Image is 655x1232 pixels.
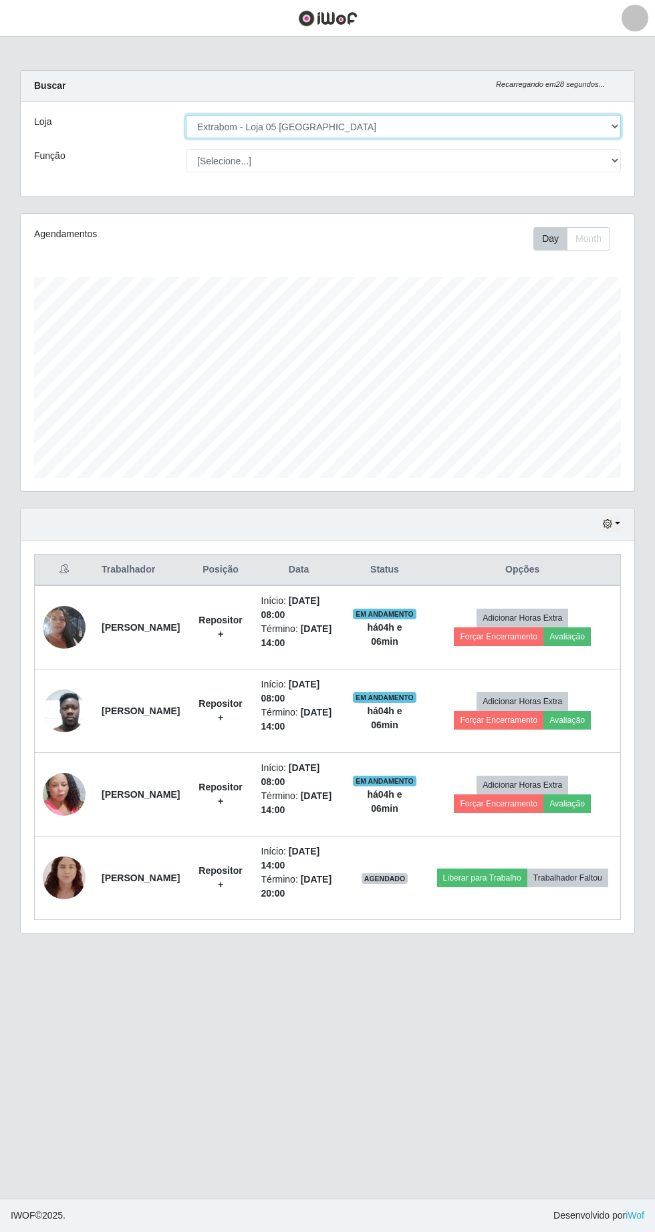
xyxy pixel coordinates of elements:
[298,10,358,27] img: CoreUI Logo
[543,794,591,813] button: Avaliação
[454,711,543,730] button: Forçar Encerramento
[43,589,86,665] img: 1750278821338.jpeg
[533,227,621,251] div: Toolbar with button groups
[34,149,65,163] label: Função
[102,706,180,716] strong: [PERSON_NAME]
[261,846,320,871] time: [DATE] 14:00
[199,615,242,639] strong: Repositor +
[527,869,608,887] button: Trabalhador Faltou
[11,1209,65,1223] span: © 2025 .
[261,761,337,789] li: Início:
[454,794,543,813] button: Forçar Encerramento
[477,609,568,627] button: Adicionar Horas Extra
[496,80,605,88] i: Recarregando em 28 segundos...
[543,627,591,646] button: Avaliação
[261,677,337,706] li: Início:
[11,1210,35,1221] span: IWOF
[253,555,345,586] th: Data
[102,789,180,800] strong: [PERSON_NAME]
[34,227,267,241] div: Agendamentos
[261,844,337,873] li: Início:
[34,80,65,91] strong: Buscar
[102,873,180,883] strong: [PERSON_NAME]
[533,227,610,251] div: First group
[261,622,337,650] li: Término:
[261,762,320,787] time: [DATE] 08:00
[43,851,86,905] img: 1750290753339.jpeg
[353,776,416,786] span: EM ANDAMENTO
[261,789,337,817] li: Término:
[261,594,337,622] li: Início:
[261,706,337,734] li: Término:
[367,789,402,814] strong: há 04 h e 06 min
[345,555,425,586] th: Status
[261,595,320,620] time: [DATE] 08:00
[626,1210,644,1221] a: iWof
[567,227,610,251] button: Month
[199,865,242,890] strong: Repositor +
[94,555,188,586] th: Trabalhador
[477,776,568,794] button: Adicionar Horas Extra
[477,692,568,711] button: Adicionar Horas Extra
[102,622,180,633] strong: [PERSON_NAME]
[43,682,86,739] img: 1752240503599.jpeg
[353,609,416,619] span: EM ANDAMENTO
[188,555,253,586] th: Posição
[34,115,51,129] label: Loja
[367,622,402,647] strong: há 04 h e 06 min
[543,711,591,730] button: Avaliação
[533,227,567,251] button: Day
[353,692,416,703] span: EM ANDAMENTO
[362,873,408,884] span: AGENDADO
[553,1209,644,1223] span: Desenvolvido por
[199,698,242,723] strong: Repositor +
[261,873,337,901] li: Término:
[261,679,320,704] time: [DATE] 08:00
[437,869,527,887] button: Liberar para Trabalho
[199,782,242,806] strong: Repositor +
[367,706,402,730] strong: há 04 h e 06 min
[43,756,86,832] img: 1755510400416.jpeg
[424,555,620,586] th: Opções
[454,627,543,646] button: Forçar Encerramento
